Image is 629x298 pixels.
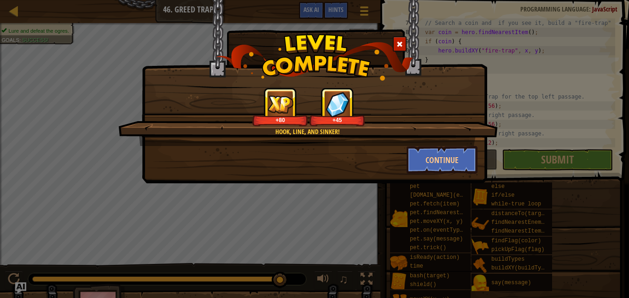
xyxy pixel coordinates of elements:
[326,92,349,117] img: reward_icon_gems.png
[254,117,306,123] div: +80
[162,127,453,136] div: Hook, line, and sinker!
[216,34,414,81] img: level_complete.png
[268,95,293,113] img: reward_icon_xp.png
[407,146,478,174] button: Continue
[311,117,363,123] div: +45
